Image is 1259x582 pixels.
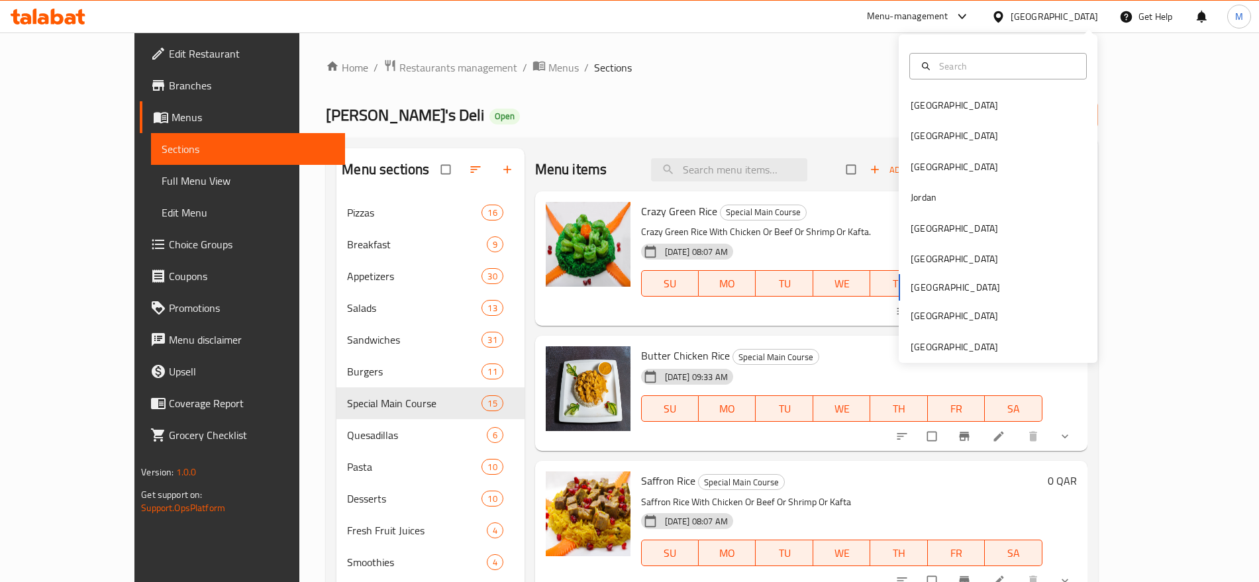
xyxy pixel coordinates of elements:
span: Choice Groups [169,236,334,252]
a: Upsell [140,356,344,387]
div: items [481,395,503,411]
span: Select to update [919,424,947,449]
span: Branches [169,77,334,93]
h2: Menu items [535,160,607,179]
span: Special Main Course [733,350,819,365]
span: TU [761,274,807,293]
a: Edit Menu [151,197,344,228]
span: Promotions [169,300,334,316]
div: Breakfast9 [336,228,524,260]
div: Jordan [911,190,936,205]
img: Butter Chicken Rice [546,346,630,431]
div: Salads [347,300,481,316]
div: items [481,459,503,475]
div: Menu-management [867,9,948,24]
span: Select all sections [433,157,461,182]
span: Pasta [347,459,481,475]
h6: 0 QAR [1048,471,1077,490]
a: Edit Restaurant [140,38,344,70]
span: 15 [482,397,502,410]
button: WE [813,395,870,422]
span: Sandwiches [347,332,481,348]
span: TU [761,399,807,418]
button: Branch-specific-item [950,422,982,451]
button: TU [756,395,813,422]
span: [DATE] 08:07 AM [660,515,733,528]
span: 10 [482,461,502,473]
span: Select section [838,157,866,182]
span: FR [933,544,980,563]
div: [GEOGRAPHIC_DATA] [1011,9,1098,24]
span: SU [647,274,693,293]
span: WE [819,399,865,418]
a: Edit menu item [992,430,1008,443]
span: Appetizers [347,268,481,284]
a: Sections [151,133,344,165]
span: Edit Menu [162,205,334,220]
button: MO [699,395,756,422]
div: Burgers11 [336,356,524,387]
span: 4 [487,556,503,569]
span: Coverage Report [169,395,334,411]
span: Add [870,162,905,177]
span: 6 [487,429,503,442]
span: Menu disclaimer [169,332,334,348]
span: Fresh Fruit Juices [347,522,486,538]
span: Sections [162,141,334,157]
h6: 0 QAR [1048,346,1077,365]
a: Menus [532,59,579,76]
button: SU [641,395,699,422]
div: Salads13 [336,292,524,324]
span: TH [876,399,922,418]
li: / [374,60,378,75]
span: Open [489,111,520,122]
a: Grocery Checklist [140,419,344,451]
div: [GEOGRAPHIC_DATA] [911,252,998,266]
button: MO [699,270,756,297]
span: M [1235,9,1243,24]
button: SA [985,395,1042,422]
div: Breakfast [347,236,486,252]
div: [GEOGRAPHIC_DATA] [911,128,998,143]
span: 11 [482,365,502,378]
span: MO [704,399,750,418]
span: Pizzas [347,205,481,220]
nav: breadcrumb [326,59,1097,76]
div: Special Main Course15 [336,387,524,419]
span: Restaurants management [399,60,517,75]
a: Restaurants management [383,59,517,76]
span: Special Main Course [347,395,481,411]
img: Crazy Green Rice [546,202,630,287]
span: 4 [487,524,503,537]
span: TU [761,544,807,563]
div: items [481,332,503,348]
div: items [481,491,503,507]
span: Special Main Course [699,475,784,490]
div: Special Main Course [732,349,819,365]
span: SA [990,399,1036,418]
p: Saffron Rice With Chicken Or Beef Or Shrimp Or Kafta [641,494,1042,510]
div: Quesadillas6 [336,419,524,451]
input: Search [934,59,1078,73]
div: Pasta10 [336,451,524,483]
div: Burgers [347,364,481,379]
button: FR [928,395,985,422]
div: Desserts10 [336,483,524,514]
span: Edit Restaurant [169,46,334,62]
button: WE [813,540,870,566]
span: Upsell [169,364,334,379]
span: Saffron Rice [641,471,695,491]
button: show more [1050,422,1082,451]
div: Special Main Course [720,205,807,220]
button: Add section [493,155,525,184]
div: items [481,268,503,284]
div: items [487,554,503,570]
div: Smoothies [347,554,486,570]
span: SA [990,544,1036,563]
button: FR [928,540,985,566]
button: SU [641,270,699,297]
a: Choice Groups [140,228,344,260]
